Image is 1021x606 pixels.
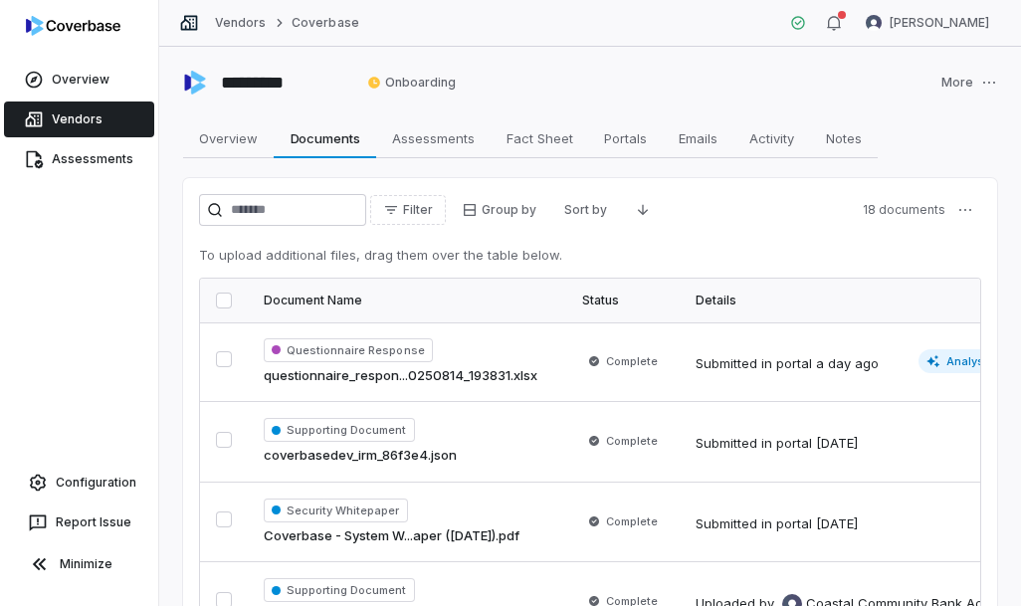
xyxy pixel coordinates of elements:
[215,15,266,31] a: Vendors
[191,125,266,151] span: Overview
[403,202,433,218] span: Filter
[741,125,802,151] span: Activity
[816,354,879,374] div: a day ago
[4,141,154,177] a: Assessments
[264,338,433,362] span: Questionnaire Response
[596,125,655,151] span: Portals
[264,366,537,386] a: questionnaire_respon...0250814_193831.xlsx
[623,195,663,225] button: Descending
[264,446,457,466] a: coverbasedev_irm_86f3e4.json
[635,202,651,218] svg: Descending
[384,125,483,151] span: Assessments
[854,8,1001,38] button: Angela Anderson avatar[PERSON_NAME]
[8,544,150,584] button: Minimize
[606,353,658,369] span: Complete
[264,526,519,546] a: Coverbase - System W...aper ([DATE]).pdf
[866,15,882,31] img: Angela Anderson avatar
[4,62,154,98] a: Overview
[863,202,945,218] span: 18 documents
[552,195,619,225] button: Sort by
[370,195,446,225] button: Filter
[283,125,368,151] span: Documents
[199,246,981,266] p: To upload additional files, drag them over the table below.
[8,505,150,540] button: Report Issue
[671,125,725,151] span: Emails
[816,514,858,534] div: [DATE]
[696,434,858,454] div: Submitted in portal
[816,434,858,454] div: [DATE]
[292,15,358,31] a: Coverbase
[264,578,415,602] span: Supporting Document
[4,101,154,137] a: Vendors
[696,514,858,534] div: Submitted in portal
[890,15,989,31] span: [PERSON_NAME]
[8,465,150,501] a: Configuration
[264,293,550,308] div: Document Name
[935,62,1003,103] button: More
[606,513,658,529] span: Complete
[582,293,664,308] div: Status
[450,195,548,225] button: Group by
[367,75,456,91] span: Onboarding
[606,433,658,449] span: Complete
[264,499,408,522] span: Security Whitepaper
[264,418,415,442] span: Supporting Document
[26,16,120,36] img: logo-D7KZi-bG.svg
[818,125,870,151] span: Notes
[696,354,879,374] div: Submitted in portal
[499,125,581,151] span: Fact Sheet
